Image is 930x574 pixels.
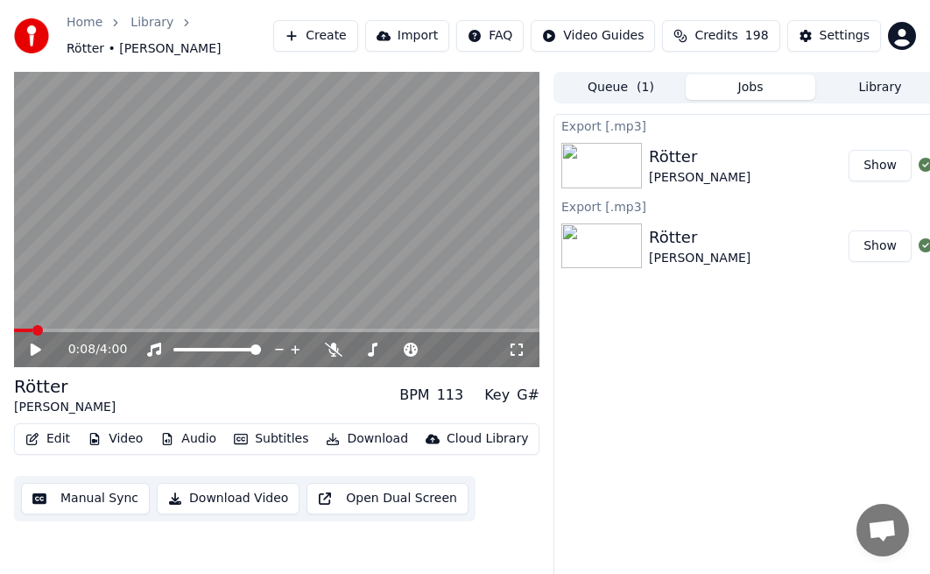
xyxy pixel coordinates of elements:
[157,483,299,514] button: Download Video
[273,20,358,52] button: Create
[14,374,116,399] div: Rötter
[517,385,539,406] div: G#
[694,27,737,45] span: Credits
[849,230,912,262] button: Show
[100,341,127,358] span: 4:00
[447,430,528,448] div: Cloud Library
[21,483,150,514] button: Manual Sync
[67,14,273,58] nav: breadcrumb
[637,79,654,96] span: ( 1 )
[437,385,464,406] div: 113
[662,20,779,52] button: Credits198
[787,20,881,52] button: Settings
[556,74,686,100] button: Queue
[227,427,315,451] button: Subtitles
[820,27,870,45] div: Settings
[531,20,655,52] button: Video Guides
[153,427,223,451] button: Audio
[14,18,49,53] img: youka
[365,20,449,52] button: Import
[686,74,815,100] button: Jobs
[18,427,77,451] button: Edit
[849,150,912,181] button: Show
[68,341,95,358] span: 0:08
[67,14,102,32] a: Home
[14,399,116,416] div: [PERSON_NAME]
[306,483,469,514] button: Open Dual Screen
[649,250,750,267] div: [PERSON_NAME]
[484,385,510,406] div: Key
[649,145,750,169] div: Rötter
[856,504,909,556] div: Öppna chatt
[456,20,524,52] button: FAQ
[81,427,150,451] button: Video
[68,341,110,358] div: /
[319,427,415,451] button: Download
[649,169,750,187] div: [PERSON_NAME]
[67,40,221,58] span: Rötter • [PERSON_NAME]
[130,14,173,32] a: Library
[399,385,429,406] div: BPM
[745,27,769,45] span: 198
[649,225,750,250] div: Rötter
